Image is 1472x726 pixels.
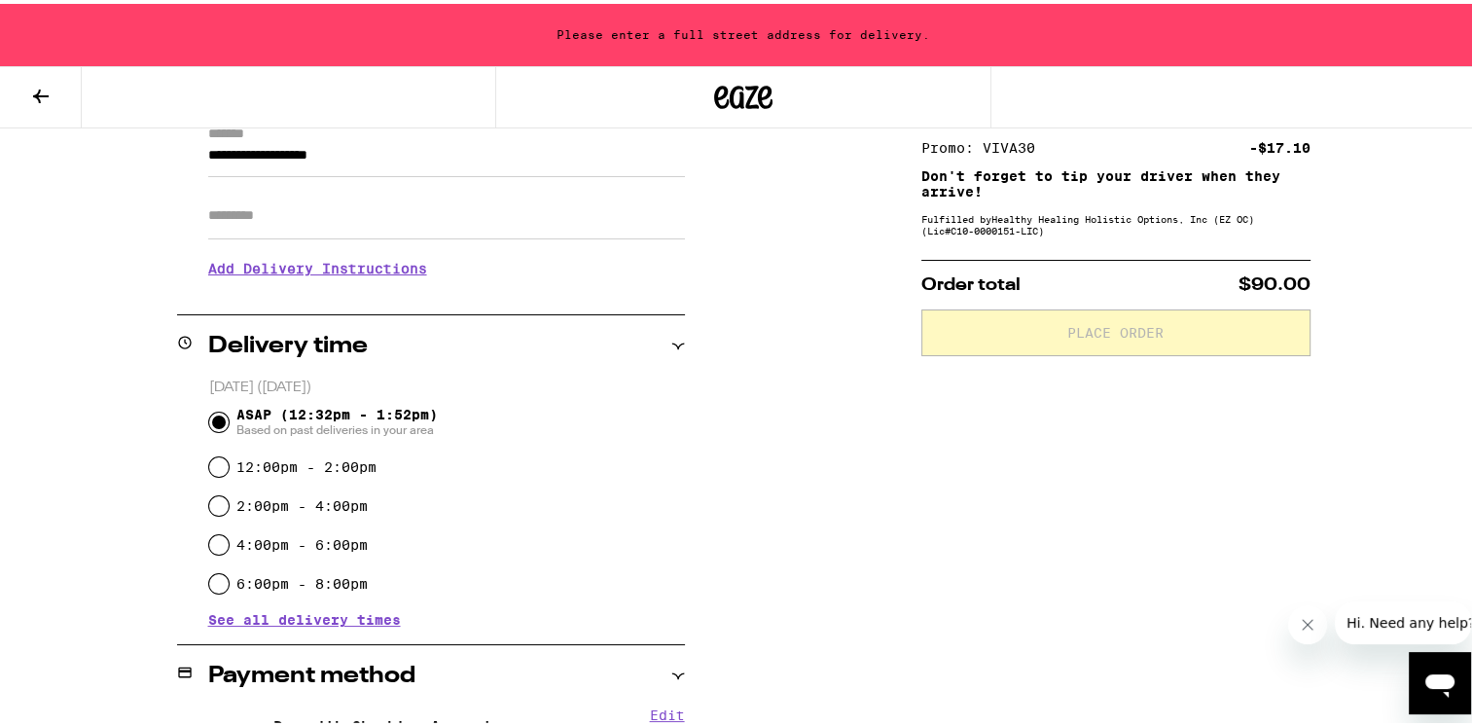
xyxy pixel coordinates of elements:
[1335,598,1471,640] iframe: Message from company
[921,137,1049,151] div: Promo: VIVA30
[208,609,401,623] button: See all delivery times
[921,164,1310,196] p: Don't forget to tip your driver when they arrive!
[1249,137,1310,151] div: -$17.10
[209,375,685,393] p: [DATE] ([DATE])
[650,704,685,719] button: Edit
[1067,322,1164,336] span: Place Order
[208,242,685,287] h3: Add Delivery Instructions
[921,306,1310,352] button: Place Order
[208,287,685,303] p: We'll contact you at [PHONE_NUMBER] when we arrive
[12,14,140,29] span: Hi. Need any help?
[1288,601,1327,640] iframe: Close message
[236,494,368,510] label: 2:00pm - 4:00pm
[236,403,438,434] span: ASAP (12:32pm - 1:52pm)
[236,533,368,549] label: 4:00pm - 6:00pm
[921,209,1310,233] div: Fulfilled by Healthy Healing Holistic Options, Inc (EZ OC) (Lic# C10-0000151-LIC )
[1239,272,1310,290] span: $90.00
[208,331,368,354] h2: Delivery time
[236,572,368,588] label: 6:00pm - 8:00pm
[921,272,1021,290] span: Order total
[236,455,377,471] label: 12:00pm - 2:00pm
[1409,648,1471,710] iframe: Button to launch messaging window
[208,661,415,684] h2: Payment method
[236,418,438,434] span: Based on past deliveries in your area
